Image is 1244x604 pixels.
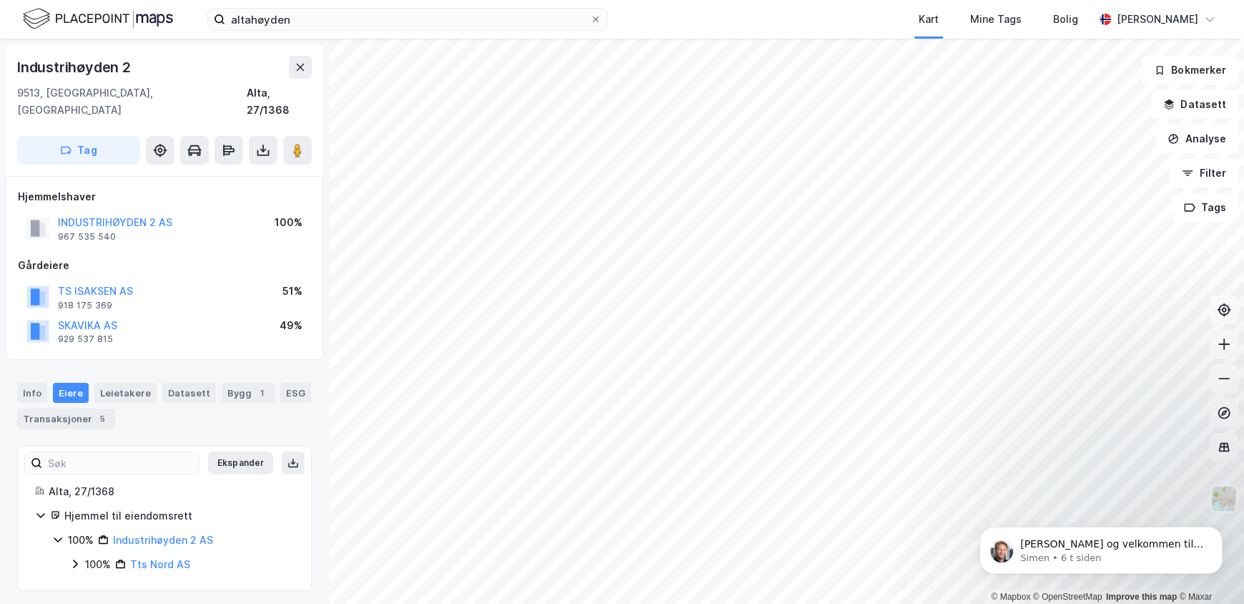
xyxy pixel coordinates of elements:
[17,84,247,119] div: 9513, [GEOGRAPHIC_DATA], [GEOGRAPHIC_DATA]
[53,383,89,403] div: Eiere
[275,214,302,231] div: 100%
[255,386,269,400] div: 1
[64,507,294,525] div: Hjemmel til eiendomsrett
[130,558,190,570] a: Tts Nord AS
[225,9,590,30] input: Søk på adresse, matrikkel, gårdeiere, leietakere eller personer
[58,300,112,311] div: 918 175 369
[17,136,140,165] button: Tag
[1033,592,1102,602] a: OpenStreetMap
[23,6,173,31] img: logo.f888ab2527a4732fd821a326f86c7f29.svg
[68,532,94,549] div: 100%
[1170,159,1238,187] button: Filter
[958,497,1244,597] iframe: Intercom notifications melding
[58,231,116,243] div: 967 535 540
[1142,56,1238,84] button: Bokmerker
[49,483,294,500] div: Alta, 27/1368
[162,383,216,403] div: Datasett
[94,383,157,403] div: Leietakere
[58,333,113,345] div: 929 537 815
[282,283,302,300] div: 51%
[970,11,1022,28] div: Mine Tags
[247,84,312,119] div: Alta, 27/1368
[208,452,273,474] button: Ekspander
[991,592,1030,602] a: Mapbox
[1053,11,1078,28] div: Bolig
[17,56,134,79] div: Industrihøyden 2
[1155,125,1238,153] button: Analyse
[280,383,311,403] div: ESG
[1210,485,1238,512] img: Z
[95,411,109,426] div: 5
[113,534,213,546] a: Industrihøyden 2 AS
[42,452,199,474] input: Søk
[1106,592,1177,602] a: Improve this map
[17,409,115,429] div: Transaksjoner
[222,383,275,403] div: Bygg
[1151,90,1238,119] button: Datasett
[1172,193,1238,222] button: Tags
[919,11,939,28] div: Kart
[85,556,111,573] div: 100%
[1117,11,1198,28] div: [PERSON_NAME]
[17,383,47,403] div: Info
[280,317,302,334] div: 49%
[18,188,311,205] div: Hjemmelshaver
[18,257,311,274] div: Gårdeiere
